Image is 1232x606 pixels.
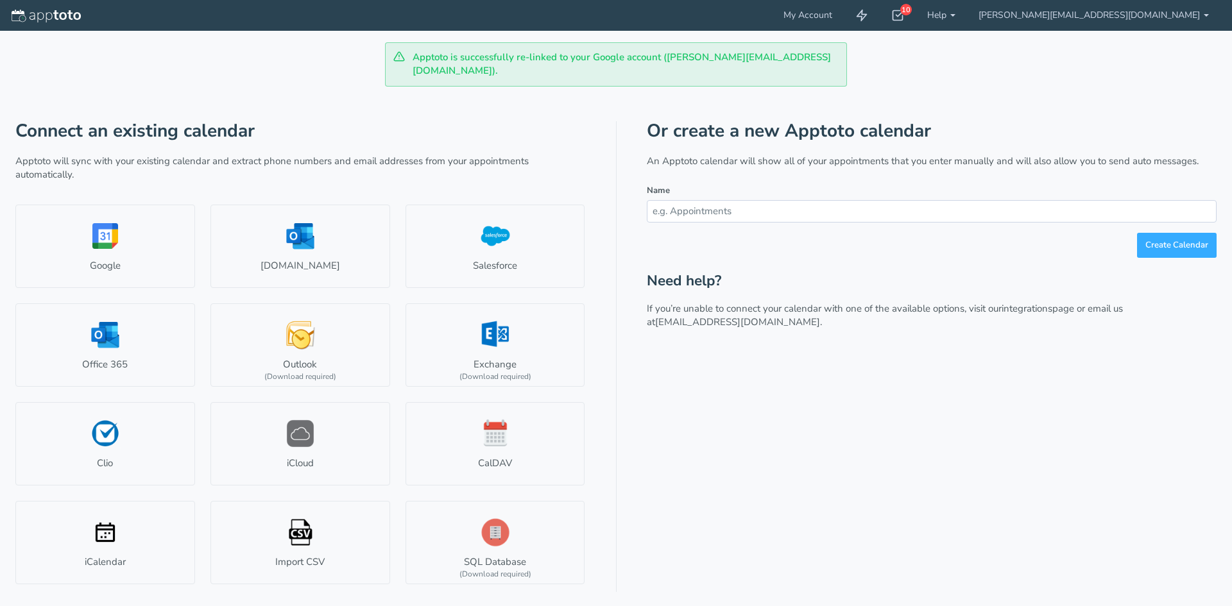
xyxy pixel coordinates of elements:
a: Salesforce [406,205,585,288]
a: Google [15,205,195,288]
div: (Download required) [459,371,531,382]
a: SQL Database [406,501,585,584]
div: Apptoto is successfully re-linked to your Google account ([PERSON_NAME][EMAIL_ADDRESS][DOMAIN_NAM... [385,42,847,87]
div: (Download required) [459,569,531,580]
h1: Or create a new Apptoto calendar [647,121,1217,141]
h2: Need help? [647,273,1217,289]
p: If you’re unable to connect your calendar with one of the available options, visit our page or em... [647,302,1217,330]
div: (Download required) [264,371,336,382]
a: Outlook [210,303,390,387]
a: Import CSV [210,501,390,584]
label: Name [647,185,670,197]
a: CalDAV [406,402,585,485]
a: Office 365 [15,303,195,387]
h1: Connect an existing calendar [15,121,585,141]
a: Exchange [406,303,585,387]
a: Clio [15,402,195,485]
div: 10 [900,4,912,15]
input: e.g. Appointments [647,200,1217,223]
a: iCalendar [15,501,195,584]
a: [EMAIL_ADDRESS][DOMAIN_NAME]. [655,316,822,328]
a: iCloud [210,402,390,485]
button: Create Calendar [1137,233,1217,258]
p: Apptoto will sync with your existing calendar and extract phone numbers and email addresses from ... [15,155,585,182]
a: integrations [1002,302,1052,315]
p: An Apptoto calendar will show all of your appointments that you enter manually and will also allo... [647,155,1217,168]
a: [DOMAIN_NAME] [210,205,390,288]
img: logo-apptoto--white.svg [12,10,81,22]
